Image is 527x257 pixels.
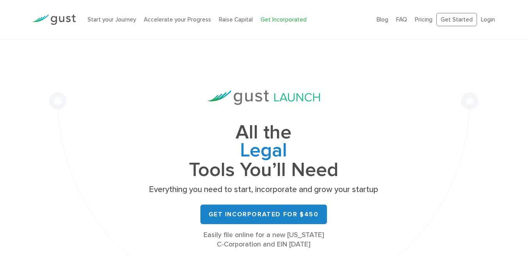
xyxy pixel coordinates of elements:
img: Gust Launch Logo [207,90,320,105]
a: Accelerate your Progress [144,16,211,23]
a: FAQ [396,16,407,23]
a: Get Incorporated [261,16,307,23]
h1: All the Tools You’ll Need [146,124,381,179]
a: Get Incorporated for $450 [200,205,327,224]
a: Blog [377,16,388,23]
a: Get Started [436,13,477,27]
a: Start your Journey [88,16,136,23]
a: Login [481,16,495,23]
span: Legal [146,142,381,161]
img: Gust Logo [32,14,76,25]
a: Raise Capital [219,16,253,23]
a: Pricing [415,16,432,23]
div: Easily file online for a new [US_STATE] C-Corporation and EIN [DATE] [146,230,381,249]
p: Everything you need to start, incorporate and grow your startup [146,184,381,195]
